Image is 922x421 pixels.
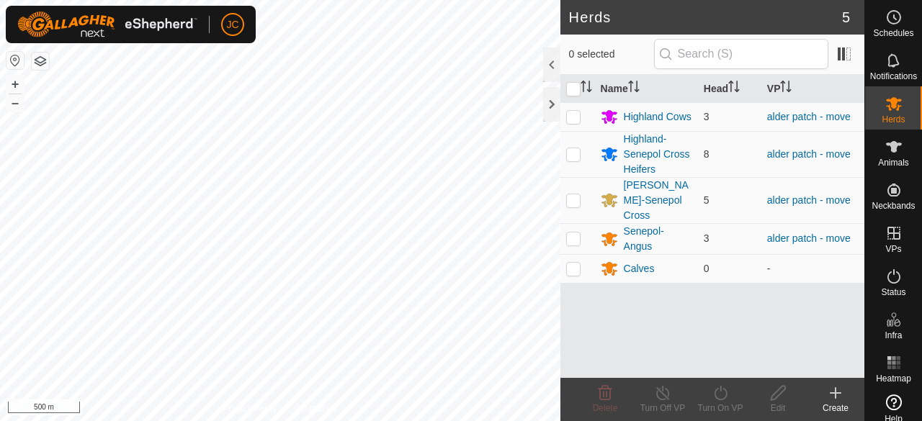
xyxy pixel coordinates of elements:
[628,83,640,94] p-sorticon: Activate to sort
[6,94,24,112] button: –
[17,12,197,37] img: Gallagher Logo
[876,374,911,383] span: Heatmap
[885,331,902,340] span: Infra
[780,83,792,94] p-sorticon: Activate to sort
[882,115,905,124] span: Herds
[698,75,761,103] th: Head
[32,53,49,70] button: Map Layers
[593,403,618,413] span: Delete
[749,402,807,415] div: Edit
[624,261,655,276] div: Calves
[6,52,24,69] button: Reset Map
[595,75,698,103] th: Name
[761,254,864,283] td: -
[878,158,909,167] span: Animals
[624,109,691,125] div: Highland Cows
[704,148,710,160] span: 8
[691,402,749,415] div: Turn On VP
[569,9,842,26] h2: Herds
[767,148,851,160] a: alder patch - move
[704,194,710,206] span: 5
[767,194,851,206] a: alder patch - move
[223,402,277,415] a: Privacy Policy
[624,178,692,223] div: [PERSON_NAME]-Senepol Cross
[294,402,336,415] a: Contact Us
[728,83,740,94] p-sorticon: Activate to sort
[6,76,24,93] button: +
[624,132,692,177] div: Highland-Senepol Cross Heifers
[704,111,710,122] span: 3
[807,402,864,415] div: Create
[767,232,851,244] a: alder patch - move
[767,111,851,122] a: alder patch - move
[842,6,850,28] span: 5
[873,29,913,37] span: Schedules
[881,288,905,296] span: Status
[885,245,901,253] span: VPs
[581,83,592,94] p-sorticon: Activate to sort
[569,47,654,62] span: 0 selected
[704,232,710,244] span: 3
[634,402,691,415] div: Turn Off VP
[624,224,692,254] div: Senepol-Angus
[872,202,915,210] span: Neckbands
[654,39,828,69] input: Search (S)
[870,72,917,81] span: Notifications
[226,17,238,32] span: JC
[704,263,710,274] span: 0
[761,75,864,103] th: VP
